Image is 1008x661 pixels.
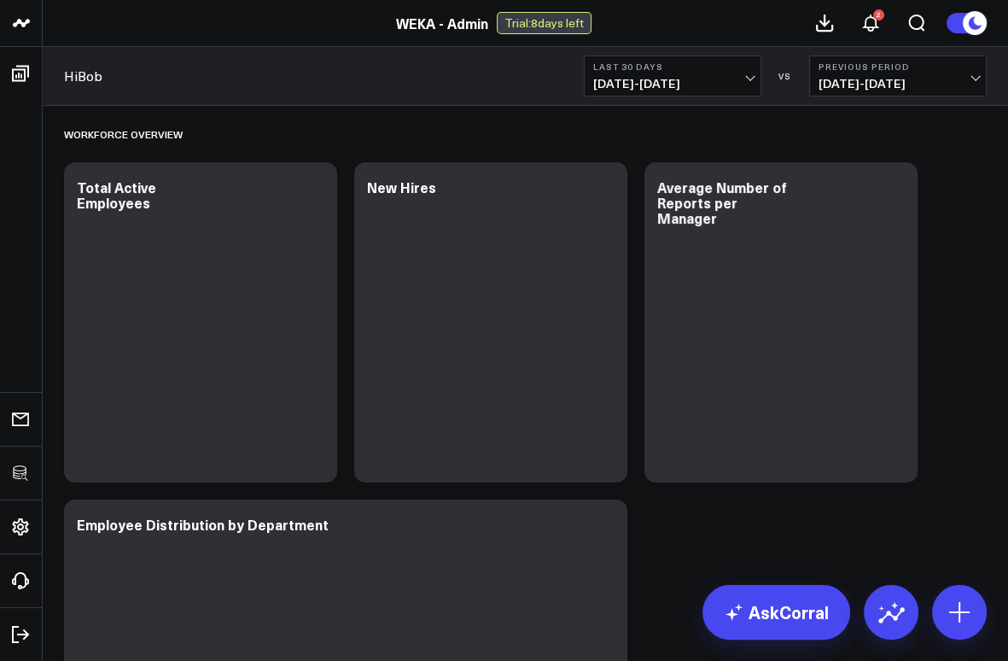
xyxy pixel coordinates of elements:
[77,178,156,212] div: Total Active Employees
[367,178,436,196] div: New Hires
[702,585,850,640] a: AskCorral
[819,61,977,72] b: Previous Period
[64,114,183,154] div: Workforce Overview
[809,56,987,97] button: Previous Period[DATE]-[DATE]
[819,77,977,91] span: [DATE] - [DATE]
[873,9,884,20] div: 2
[770,71,801,81] div: VS
[584,56,761,97] button: Last 30 Days[DATE]-[DATE]
[497,12,591,34] div: Trial: 8 days left
[593,61,752,72] b: Last 30 Days
[64,67,102,85] a: HiBob
[77,515,329,534] div: Employee Distribution by Department
[396,14,488,32] a: WEKA - Admin
[657,178,787,227] div: Average Number of Reports per Manager
[593,77,752,91] span: [DATE] - [DATE]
